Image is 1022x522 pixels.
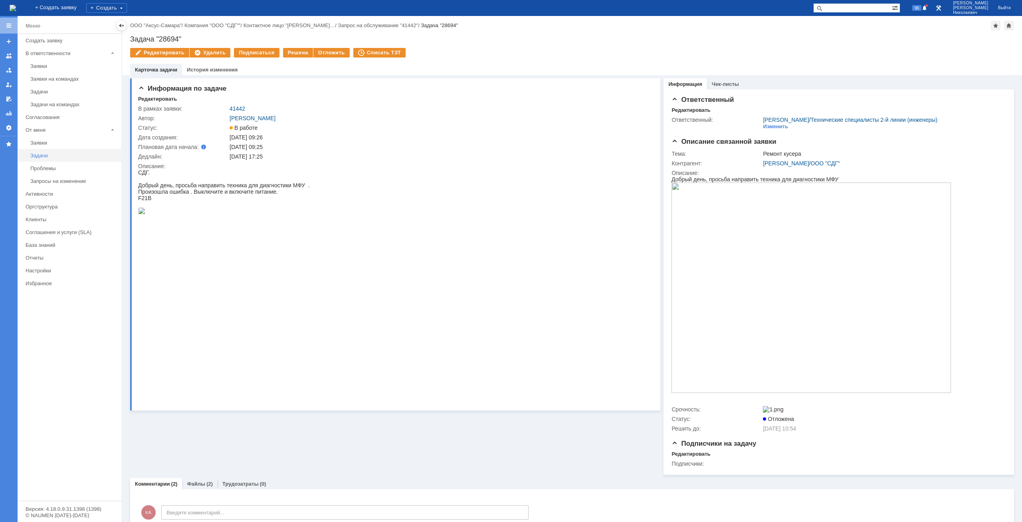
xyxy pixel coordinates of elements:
span: В работе [230,125,257,131]
div: От меня [26,127,108,133]
span: [PERSON_NAME] [953,6,988,10]
a: Чек-листы [712,81,739,87]
div: Запросы на изменение [30,178,117,184]
div: Статус: [671,416,761,422]
span: [DATE] 10:54 [763,425,796,432]
div: Срочность: [671,406,761,413]
div: / [763,117,937,123]
div: В рамках заявки: [138,105,228,112]
div: Задача "28694" [421,22,458,28]
span: Расширенный поиск [892,4,900,11]
span: Ответственный [671,96,734,103]
a: Технические специалисты 2-й линии (инженеры) [810,117,937,123]
a: Настройки [2,121,15,134]
div: Заявки [30,140,117,146]
span: [PERSON_NAME] [953,1,988,6]
div: Сделать домашней страницей [1004,21,1014,30]
a: Задачи [27,149,120,162]
a: Создать заявку [2,35,15,48]
a: Карточка задачи [135,67,177,73]
div: В ответственности [26,50,108,56]
div: / [184,22,244,28]
div: Изменить [763,123,788,130]
div: Настройки [26,268,117,274]
div: Версия: 4.18.0.9.31.1398 (1398) [26,506,113,512]
div: База знаний [26,242,117,248]
a: Запрос на обслуживание "41442" [338,22,418,28]
div: Соглашения и услуги (SLA) [26,229,117,235]
div: Автор: [138,115,228,121]
div: (0) [260,481,266,487]
a: Задачи [27,85,120,98]
div: / [130,22,184,28]
a: Запросы на изменение [27,175,120,187]
a: Файлы [187,481,205,487]
span: Описание связанной заявки [671,138,776,145]
a: Оргструктура [22,200,120,213]
a: Настройки [22,264,120,277]
a: Компания "ООО "СДГ"" [184,22,240,28]
div: Согласования [26,114,117,120]
div: © NAUMEN [DATE]-[DATE] [26,513,113,518]
div: Оргструктура [26,204,117,210]
div: Тема: [671,151,761,157]
a: Заявки [27,60,120,72]
div: Редактировать [671,107,710,113]
a: 41442 [230,105,245,112]
div: Описание: [138,163,649,169]
a: [PERSON_NAME] [230,115,275,121]
div: Статус: [138,125,228,131]
div: Заявки [30,63,117,69]
div: Задача "28694" [130,35,1014,43]
a: Контактное лицо "[PERSON_NAME]… [244,22,335,28]
span: КА [141,505,156,520]
div: [DATE] 09:25 [230,144,647,150]
div: / [763,160,1001,167]
div: [DATE] 09:26 [230,134,647,141]
div: Подписчики: [671,460,761,467]
a: Проблемы [27,162,120,175]
img: logo [10,5,16,11]
a: Заявки [27,137,120,149]
a: Перейти в интерфейс администратора [934,3,943,13]
div: Плановая дата начала: [138,144,218,150]
div: Задачи на командах [30,101,117,107]
span: Подписчики на задачу [671,440,756,447]
a: Заявки в моей ответственности [2,64,15,77]
div: Дата создания: [138,134,228,141]
span: 96 [912,5,921,11]
a: Клиенты [22,213,120,226]
a: Задачи на командах [27,98,120,111]
div: (2) [171,481,178,487]
div: (2) [206,481,213,487]
a: Отчеты [2,107,15,120]
div: Создать заявку [26,38,117,44]
a: ООО "Аксус-Самара" [130,22,182,28]
span: Отложена [763,416,794,422]
div: Решить до: [671,425,761,432]
div: Меню [26,21,40,31]
a: Создать заявку [22,34,120,47]
a: Мои заявки [2,78,15,91]
div: Ремонт кусера [763,151,1001,157]
div: Редактировать [671,451,710,457]
div: Задачи [30,153,117,159]
div: / [338,22,421,28]
div: / [244,22,338,28]
a: История изменения [187,67,238,73]
div: Создать [86,3,127,13]
div: Добавить в избранное [991,21,1000,30]
div: [DATE] 17:25 [230,153,647,160]
a: Отчеты [22,252,120,264]
a: [PERSON_NAME] [763,160,809,167]
span: Николаевич [953,10,988,15]
a: [PERSON_NAME] [763,117,809,123]
a: Активности [22,188,120,200]
div: Задачи [30,89,117,95]
div: Описание: [671,170,1002,176]
a: Информация [668,81,702,87]
a: Перейти на домашнюю страницу [10,5,16,11]
a: Соглашения и услуги (SLA) [22,226,120,238]
div: Клиенты [26,216,117,222]
a: Трудозатраты [222,481,259,487]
